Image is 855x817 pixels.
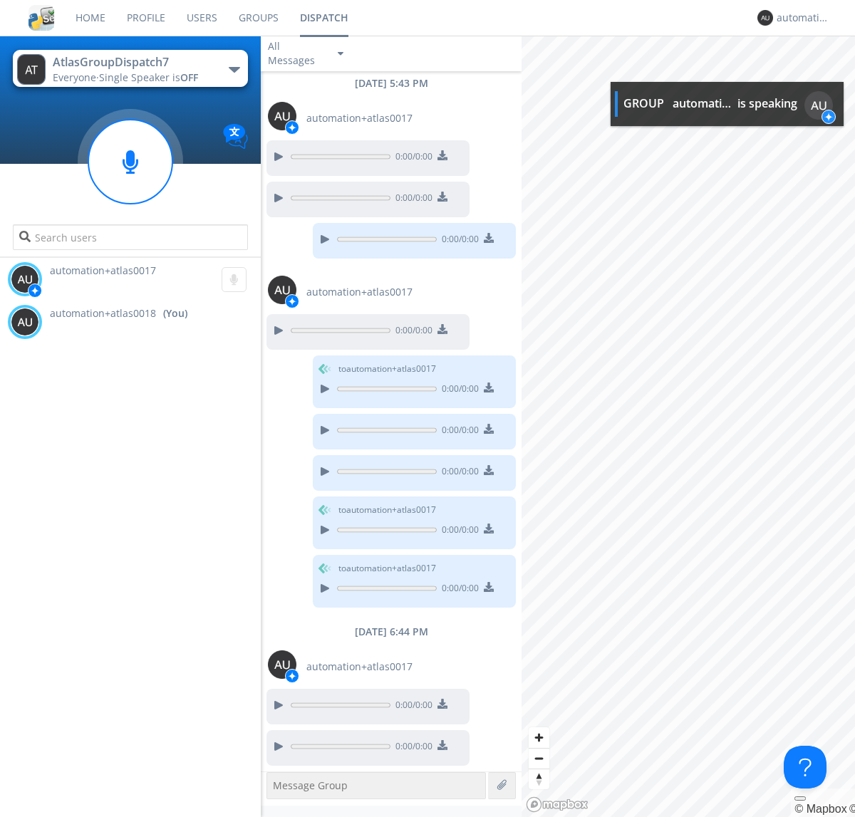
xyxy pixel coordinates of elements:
[804,91,833,120] img: 373638.png
[437,582,479,598] span: 0:00 / 0:00
[757,10,773,26] img: 373638.png
[437,383,479,398] span: 0:00 / 0:00
[338,562,436,575] span: to automation+atlas0017
[484,424,494,434] img: download media button
[437,424,479,439] span: 0:00 / 0:00
[529,748,549,769] button: Zoom out
[50,264,156,277] span: automation+atlas0017
[180,71,198,84] span: OFF
[268,102,296,130] img: 373638.png
[437,524,479,539] span: 0:00 / 0:00
[484,465,494,475] img: download media button
[390,192,432,207] span: 0:00 / 0:00
[268,39,325,68] div: All Messages
[529,749,549,769] span: Zoom out
[53,71,213,85] div: Everyone ·
[794,803,846,815] a: Mapbox
[223,124,248,149] img: Translation enabled
[737,95,797,112] div: is speaking
[99,71,198,84] span: Single Speaker is
[390,324,432,340] span: 0:00 / 0:00
[794,796,806,801] button: Toggle attribution
[529,727,549,748] button: Zoom in
[163,306,187,321] div: (You)
[484,524,494,534] img: download media button
[50,306,156,321] span: automation+atlas0018
[268,650,296,679] img: 373638.png
[261,625,522,639] div: [DATE] 6:44 PM
[390,150,432,166] span: 0:00 / 0:00
[437,150,447,160] img: download media button
[526,796,589,813] a: Mapbox logo
[338,504,436,516] span: to automation+atlas0017
[390,740,432,756] span: 0:00 / 0:00
[338,52,343,56] img: caret-down-sm.svg
[13,50,247,87] button: AtlasGroupDispatch7Everyone·Single Speaker isOFF
[437,740,447,750] img: download media button
[306,660,413,674] span: automation+atlas0017
[529,769,549,789] button: Reset bearing to north
[484,582,494,592] img: download media button
[268,276,296,304] img: 373638.png
[437,324,447,334] img: download media button
[437,233,479,249] span: 0:00 / 0:00
[53,54,213,71] div: AtlasGroupDispatch7
[784,746,826,789] iframe: Toggle Customer Support
[437,192,447,202] img: download media button
[13,224,247,250] input: Search users
[437,699,447,709] img: download media button
[390,699,432,714] span: 0:00 / 0:00
[306,285,413,299] span: automation+atlas0017
[437,465,479,481] span: 0:00 / 0:00
[623,95,664,112] div: GROUP
[338,363,436,375] span: to automation+atlas0017
[261,76,522,90] div: [DATE] 5:43 PM
[529,769,549,789] span: Reset bearing to north
[484,233,494,243] img: download media button
[11,308,39,336] img: 373638.png
[17,54,46,85] img: 373638.png
[484,383,494,392] img: download media button
[11,265,39,293] img: 373638.png
[28,5,54,31] img: cddb5a64eb264b2086981ab96f4c1ba7
[777,11,830,25] div: automation+atlas0018
[673,95,733,112] div: automation+atlas0017
[306,111,413,125] span: automation+atlas0017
